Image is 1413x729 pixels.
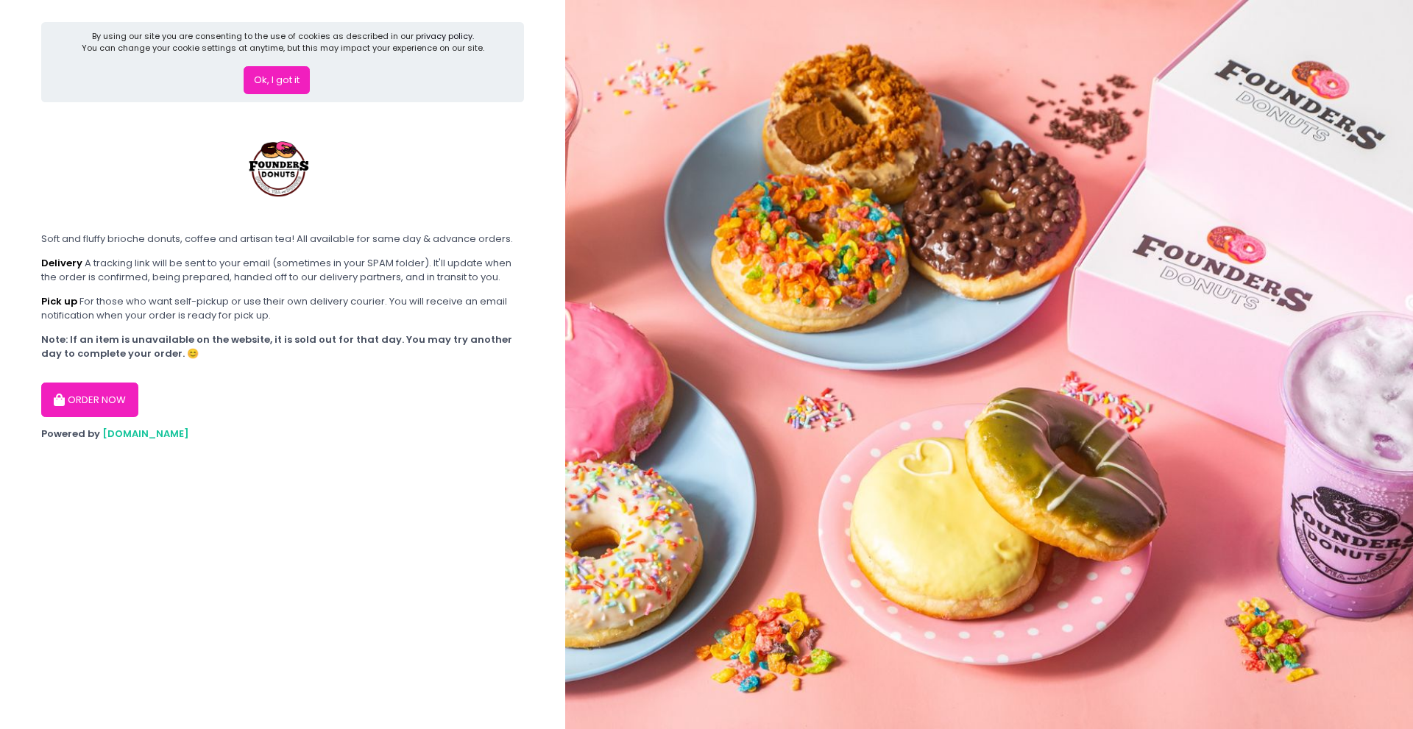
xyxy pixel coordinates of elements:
[41,294,77,308] b: Pick up
[82,30,484,54] div: By using our site you are consenting to the use of cookies as described in our You can change you...
[41,232,524,246] div: Soft and fluffy brioche donuts, coffee and artisan tea! All available for same day & advance orders.
[41,333,524,361] div: Note: If an item is unavailable on the website, it is sold out for that day. You may try another ...
[416,30,474,42] a: privacy policy.
[244,66,310,94] button: Ok, I got it
[225,112,336,222] img: Founders Donuts
[41,383,138,418] button: ORDER NOW
[41,256,524,285] div: A tracking link will be sent to your email (sometimes in your SPAM folder). It'll update when the...
[41,256,82,270] b: Delivery
[102,427,189,441] a: [DOMAIN_NAME]
[41,294,524,323] div: For those who want self-pickup or use their own delivery courier. You will receive an email notif...
[41,427,524,441] div: Powered by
